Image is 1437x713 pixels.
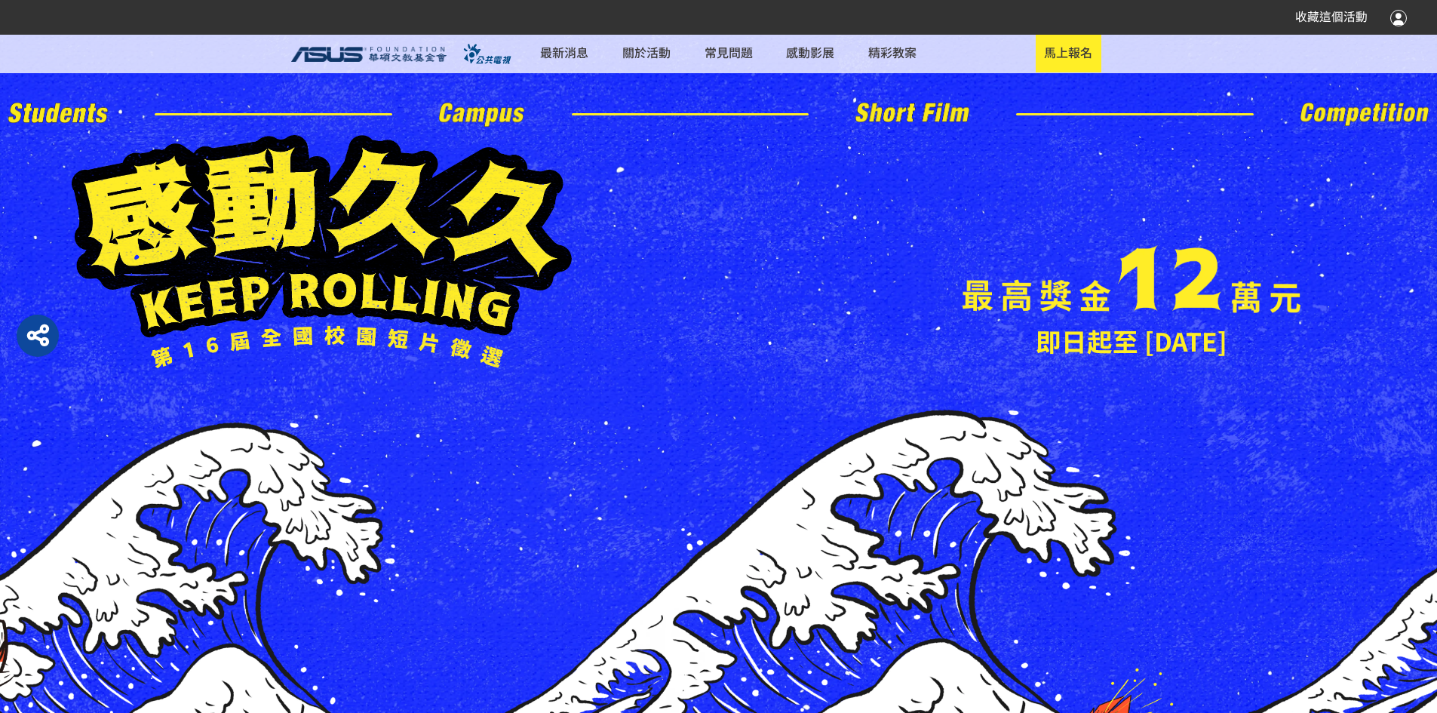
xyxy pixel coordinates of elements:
img: 感動久久 [963,245,1300,313]
a: 感動影展 [778,35,843,72]
img: 感動久久 [72,135,579,369]
a: 常見問題 [695,35,760,72]
p: 即日起至 [DATE] [963,322,1300,360]
img: ASUS [291,47,447,62]
a: 最新消息 [532,35,597,72]
img: Students [8,103,108,123]
span: 收藏這個活動 [1295,10,1368,24]
span: 馬上報名 [1044,43,1092,61]
img: Campus [439,103,524,127]
img: PTS [455,44,524,64]
img: Competition [1300,103,1428,126]
img: Film [855,103,969,123]
a: 精彩教案 [860,35,925,72]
